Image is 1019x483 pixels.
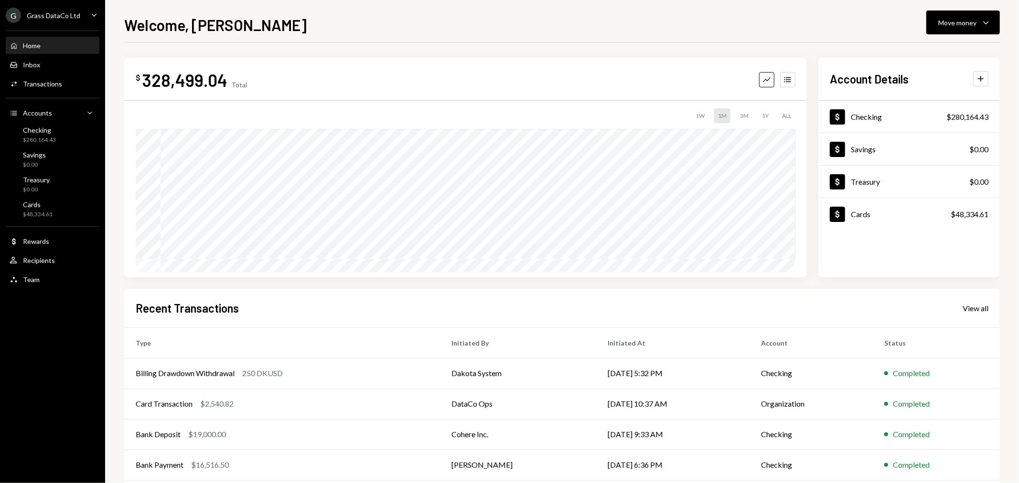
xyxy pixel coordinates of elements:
[596,388,750,419] td: [DATE] 10:37 AM
[23,136,56,144] div: $280,164.43
[830,71,909,87] h2: Account Details
[736,108,752,123] div: 3M
[938,18,976,28] div: Move money
[750,419,873,450] td: Checking
[893,367,930,379] div: Completed
[23,126,56,134] div: Checking
[969,144,988,155] div: $0.00
[440,419,596,450] td: Cohere Inc.
[758,108,772,123] div: 1Y
[851,210,870,219] div: Cards
[440,450,596,480] td: [PERSON_NAME]
[142,69,227,91] div: 328,499.04
[893,429,930,440] div: Completed
[818,101,1000,133] a: Checking$280,164.43
[440,388,596,419] td: DataCo Ops
[191,459,229,471] div: $16,516.50
[136,300,239,316] h2: Recent Transactions
[714,108,730,123] div: 1M
[946,111,988,123] div: $280,164.43
[27,11,80,20] div: Grass DataCo Ltd
[23,80,62,88] div: Transactions
[6,8,21,23] div: G
[242,367,283,379] div: 250 DKUSD
[750,327,873,358] th: Account
[440,358,596,388] td: Dakota System
[6,75,99,92] a: Transactions
[818,166,1000,198] a: Treasury$0.00
[596,450,750,480] td: [DATE] 6:36 PM
[6,148,99,171] a: Savings$0.00
[440,327,596,358] th: Initiated By
[926,10,1000,34] button: Move money
[893,459,930,471] div: Completed
[23,186,50,194] div: $0.00
[23,256,55,264] div: Recipients
[951,209,988,220] div: $48,334.61
[963,304,988,313] div: View all
[6,252,99,269] a: Recipients
[851,177,880,186] div: Treasury
[6,271,99,288] a: Team
[136,367,235,379] div: Billing Drawdown Withdrawal
[188,429,226,440] div: $19,000.00
[136,73,140,83] div: $
[750,388,873,419] td: Organization
[6,104,99,121] a: Accounts
[6,56,99,73] a: Inbox
[596,358,750,388] td: [DATE] 5:32 PM
[124,327,440,358] th: Type
[124,15,307,34] h1: Welcome, [PERSON_NAME]
[851,112,882,121] div: Checking
[963,303,988,313] a: View all
[750,450,873,480] td: Checking
[200,398,234,409] div: $2,540.82
[23,176,50,184] div: Treasury
[6,123,99,146] a: Checking$280,164.43
[23,42,41,50] div: Home
[136,459,183,471] div: Bank Payment
[23,151,46,159] div: Savings
[750,358,873,388] td: Checking
[969,176,988,188] div: $0.00
[893,398,930,409] div: Completed
[818,198,1000,230] a: Cards$48,334.61
[23,275,40,283] div: Team
[596,327,750,358] th: Initiated At
[23,161,46,169] div: $0.00
[6,37,99,54] a: Home
[136,429,181,440] div: Bank Deposit
[692,108,708,123] div: 1W
[23,210,53,219] div: $48,334.61
[6,198,99,220] a: Cards$48,334.61
[596,419,750,450] td: [DATE] 9:33 AM
[23,109,52,117] div: Accounts
[6,232,99,250] a: Rewards
[231,81,247,89] div: Total
[136,398,193,409] div: Card Transaction
[23,61,40,69] div: Inbox
[6,173,99,196] a: Treasury$0.00
[778,108,795,123] div: ALL
[873,327,1000,358] th: Status
[23,200,53,209] div: Cards
[818,133,1000,165] a: Savings$0.00
[23,237,49,245] div: Rewards
[851,145,876,154] div: Savings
